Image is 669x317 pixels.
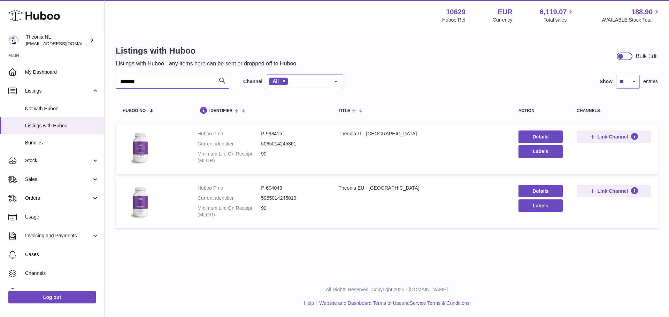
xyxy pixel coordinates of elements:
dt: Current identifier [198,141,261,147]
p: All Rights Reserved. Copyright 2025 - [DOMAIN_NAME] [110,286,663,293]
span: Huboo no [123,109,146,113]
div: Theonia IT - [GEOGRAPHIC_DATA] [338,130,504,137]
a: Details [518,185,563,197]
span: 6,119.07 [540,7,567,17]
span: Listings [25,88,92,94]
span: Stock [25,157,92,164]
span: All [272,78,279,84]
strong: EUR [498,7,512,17]
li: and [317,300,469,307]
dd: P-998415 [261,130,324,137]
span: Channels [25,270,99,277]
span: Not with Huboo [25,105,99,112]
span: AVAILABLE Stock Total [602,17,661,23]
span: My Dashboard [25,69,99,76]
a: 6,119.07 Total sales [540,7,575,23]
dd: 5065014245361 [261,141,324,147]
dd: 5065014245019 [261,195,324,201]
span: Cases [25,251,99,258]
dt: Current identifier [198,195,261,201]
span: entries [643,78,658,85]
dd: 90 [261,205,324,218]
img: Theonia EU - Collagen Complex [123,185,157,220]
a: Help [304,300,314,306]
button: Link Channel [577,130,651,143]
div: action [518,109,563,113]
div: channels [577,109,651,113]
label: Channel [243,78,262,85]
dt: Huboo P no [198,130,261,137]
span: identifier [209,109,233,113]
button: Link Channel [577,185,651,197]
span: Link Channel [598,134,628,140]
a: Website and Dashboard Terms of Use [319,300,401,306]
span: title [338,109,350,113]
span: Total sales [544,17,575,23]
span: Usage [25,214,99,220]
div: Bulk Edit [636,53,658,60]
span: Bundles [25,140,99,146]
span: Orders [25,195,92,201]
span: Sales [25,176,92,183]
div: Theonia EU - [GEOGRAPHIC_DATA] [338,185,504,191]
span: [EMAIL_ADDRESS][DOMAIN_NAME] [26,41,102,46]
a: Log out [8,291,96,303]
span: Listings with Huboo [25,122,99,129]
dt: Huboo P no [198,185,261,191]
dt: Minimum Life On Receipt (MLOR) [198,205,261,218]
div: Theonia NL [26,34,89,47]
label: Show [600,78,613,85]
a: 188.90 AVAILABLE Stock Total [602,7,661,23]
span: 188.90 [631,7,653,17]
dd: 90 [261,151,324,164]
span: Settings [25,289,99,295]
img: internalAdmin-10629@internal.huboo.com [8,35,19,46]
strong: 10629 [446,7,466,17]
div: Currency [493,17,513,23]
dt: Minimum Life On Receipt (MLOR) [198,151,261,164]
span: Link Channel [598,188,628,194]
img: Theonia IT - Collagen Complex [123,130,157,165]
h1: Listings with Huboo [116,45,298,56]
dd: P-604043 [261,185,324,191]
a: Service Terms & Conditions [410,300,470,306]
button: Labels [518,145,563,158]
button: Labels [518,199,563,212]
span: Invoicing and Payments [25,232,92,239]
a: Details [518,130,563,143]
div: Huboo Ref [442,17,466,23]
p: Listings with Huboo - any items here can be sent or dropped off to Huboo. [116,60,298,68]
